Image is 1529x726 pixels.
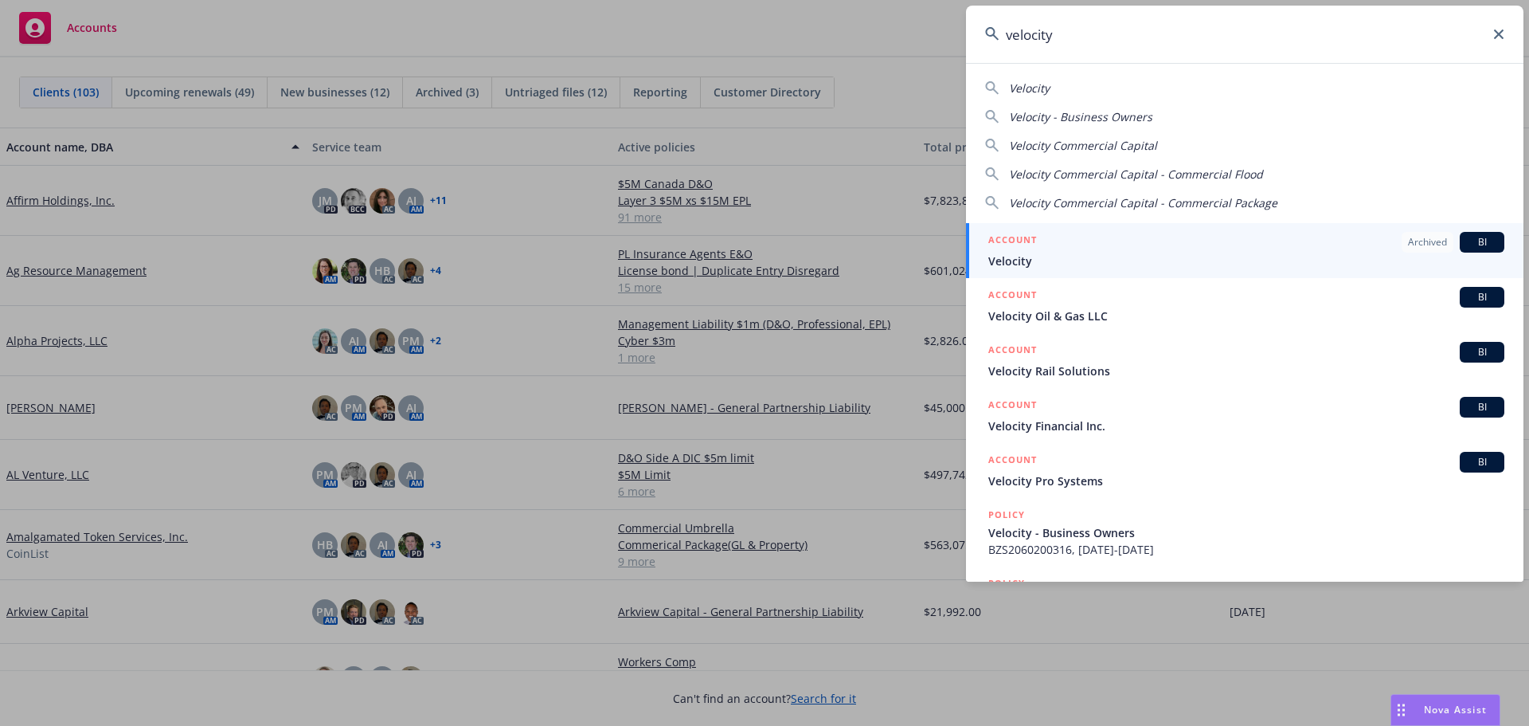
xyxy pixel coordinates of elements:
[988,452,1037,471] h5: ACCOUNT
[966,498,1523,567] a: POLICYVelocity - Business OwnersBZS2060200316, [DATE]-[DATE]
[1466,235,1498,249] span: BI
[988,473,1504,489] span: Velocity Pro Systems
[966,567,1523,635] a: POLICY
[988,418,1504,434] span: Velocity Financial Inc.
[988,363,1504,379] span: Velocity Rail Solutions
[988,541,1504,558] span: BZS2060200316, [DATE]-[DATE]
[988,253,1504,269] span: Velocity
[988,524,1504,541] span: Velocity - Business Owners
[1391,695,1411,725] div: Drag to move
[988,575,1025,591] h5: POLICY
[966,333,1523,388] a: ACCOUNTBIVelocity Rail Solutions
[988,232,1037,251] h5: ACCOUNT
[988,507,1025,523] h5: POLICY
[966,388,1523,443] a: ACCOUNTBIVelocity Financial Inc.
[1424,703,1487,716] span: Nova Assist
[1009,167,1263,182] span: Velocity Commercial Capital - Commercial Flood
[988,308,1504,324] span: Velocity Oil & Gas LLC
[1466,400,1498,414] span: BI
[1408,235,1447,249] span: Archived
[988,287,1037,306] h5: ACCOUNT
[1009,80,1050,96] span: Velocity
[1009,138,1157,153] span: Velocity Commercial Capital
[1466,290,1498,304] span: BI
[966,278,1523,333] a: ACCOUNTBIVelocity Oil & Gas LLC
[988,397,1037,416] h5: ACCOUNT
[966,6,1523,63] input: Search...
[988,342,1037,361] h5: ACCOUNT
[1390,694,1500,726] button: Nova Assist
[1009,195,1277,210] span: Velocity Commercial Capital - Commercial Package
[966,443,1523,498] a: ACCOUNTBIVelocity Pro Systems
[1466,345,1498,359] span: BI
[1466,455,1498,469] span: BI
[1009,109,1152,124] span: Velocity - Business Owners
[966,223,1523,278] a: ACCOUNTArchivedBIVelocity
